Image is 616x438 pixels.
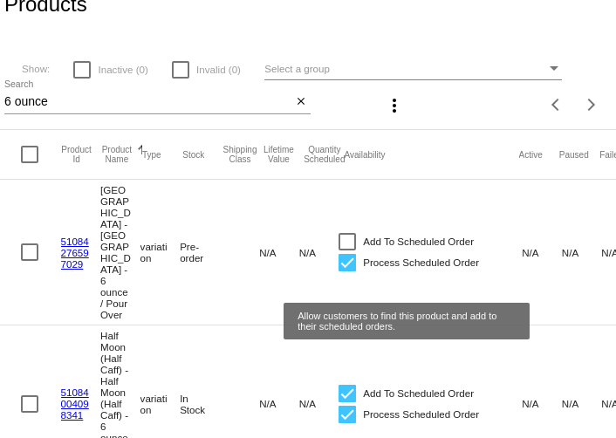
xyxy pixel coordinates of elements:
[98,59,147,80] span: Inactive (0)
[182,149,204,160] button: Change sorting for StockLevel
[4,95,292,109] input: Search
[264,63,330,74] span: Select a group
[384,95,405,116] mat-icon: more_vert
[61,145,91,164] button: Change sorting for ExternalId
[102,145,132,164] button: Change sorting for ProductName
[345,150,519,160] mat-header-cell: Availability
[304,145,345,164] button: Change sorting for QuantityScheduled
[100,180,140,325] mat-cell: [GEOGRAPHIC_DATA] - [GEOGRAPHIC_DATA] - 6 ounce / Pour Over
[264,58,562,80] mat-select: Select a group
[259,394,299,414] mat-cell: N/A
[196,59,241,80] span: Invalid (0)
[539,87,574,122] button: Previous page
[522,394,562,414] mat-cell: N/A
[363,231,474,252] span: Add To Scheduled Order
[363,252,479,273] span: Process Scheduled Order
[61,236,89,270] a: 51084276597029
[299,243,339,263] mat-cell: N/A
[22,63,50,74] span: Show:
[363,383,474,404] span: Add To Scheduled Order
[180,388,220,420] mat-cell: In Stock
[142,149,161,160] button: Change sorting for ProductType
[259,243,299,263] mat-cell: N/A
[363,404,479,425] span: Process Scheduled Order
[519,149,543,160] button: Change sorting for TotalQuantityScheduledActive
[140,236,181,268] mat-cell: variation
[223,145,257,164] button: Change sorting for ShippingClass
[61,387,89,421] a: 51084004098341
[180,236,220,268] mat-cell: Pre-order
[562,243,602,263] mat-cell: N/A
[522,243,562,263] mat-cell: N/A
[559,149,589,160] button: Change sorting for TotalQuantityScheduledPaused
[264,145,294,164] button: Change sorting for LifetimeValue
[574,87,609,122] button: Next page
[299,394,339,414] mat-cell: N/A
[292,93,311,112] button: Clear
[140,388,181,420] mat-cell: variation
[562,394,602,414] mat-cell: N/A
[295,95,307,109] mat-icon: close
